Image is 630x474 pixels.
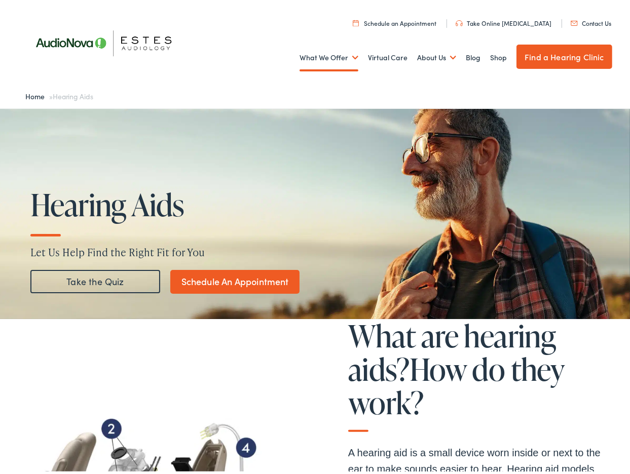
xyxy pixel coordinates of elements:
[571,16,612,24] a: Contact Us
[466,36,480,73] a: Blog
[170,267,300,291] a: Schedule An Appointment
[571,18,578,23] img: utility icon
[516,42,612,66] a: Find a Hearing Clinic
[348,316,612,429] h2: What are hearing aids? How do they work?
[368,36,407,73] a: Virtual Care
[456,17,463,23] img: utility icon
[456,16,551,24] a: Take Online [MEDICAL_DATA]
[417,36,456,73] a: About Us
[30,242,607,257] p: Let Us Help Find the Right Fit for You
[300,36,358,73] a: What We Offer
[490,36,507,73] a: Shop
[25,88,49,98] a: Home
[30,185,339,218] h1: Hearing Aids
[25,88,93,98] span: »
[353,17,359,23] img: utility icon
[53,88,93,98] span: Hearing Aids
[30,267,160,290] a: Take the Quiz
[353,16,436,24] a: Schedule an Appointment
